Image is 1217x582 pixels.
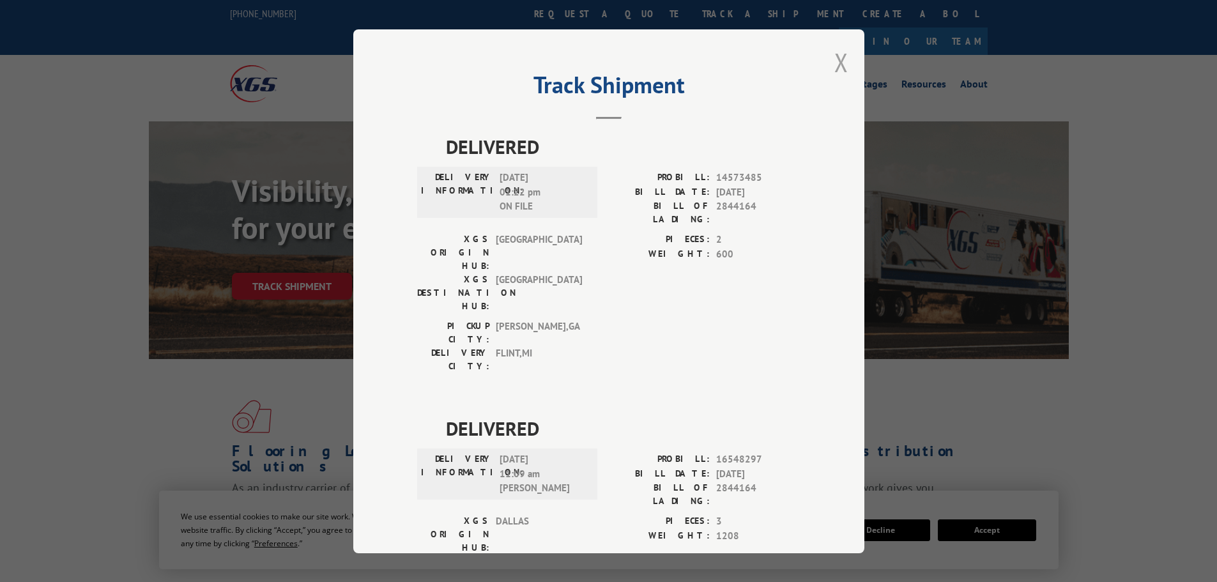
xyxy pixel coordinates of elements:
[417,514,489,555] label: XGS ORIGIN HUB:
[716,452,800,467] span: 16548297
[609,466,710,481] label: BILL DATE:
[716,233,800,247] span: 2
[421,171,493,214] label: DELIVERY INFORMATION:
[500,452,586,496] span: [DATE] 11:09 am [PERSON_NAME]
[496,346,582,373] span: FLINT , MI
[446,414,800,443] span: DELIVERED
[716,247,800,261] span: 600
[716,481,800,508] span: 2844164
[609,481,710,508] label: BILL OF LADING:
[417,319,489,346] label: PICKUP CITY:
[609,247,710,261] label: WEIGHT:
[446,132,800,161] span: DELIVERED
[417,273,489,313] label: XGS DESTINATION HUB:
[609,171,710,185] label: PROBILL:
[609,185,710,199] label: BILL DATE:
[609,514,710,529] label: PIECES:
[716,199,800,226] span: 2844164
[500,171,586,214] span: [DATE] 01:22 pm ON FILE
[496,319,582,346] span: [PERSON_NAME] , GA
[609,452,710,467] label: PROBILL:
[421,452,493,496] label: DELIVERY INFORMATION:
[496,514,582,555] span: DALLAS
[496,273,582,313] span: [GEOGRAPHIC_DATA]
[716,171,800,185] span: 14573485
[609,233,710,247] label: PIECES:
[417,233,489,273] label: XGS ORIGIN HUB:
[716,185,800,199] span: [DATE]
[716,528,800,543] span: 1208
[716,466,800,481] span: [DATE]
[609,528,710,543] label: WEIGHT:
[716,514,800,529] span: 3
[417,346,489,373] label: DELIVERY CITY:
[496,233,582,273] span: [GEOGRAPHIC_DATA]
[609,199,710,226] label: BILL OF LADING:
[417,76,800,100] h2: Track Shipment
[834,45,848,79] button: Close modal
